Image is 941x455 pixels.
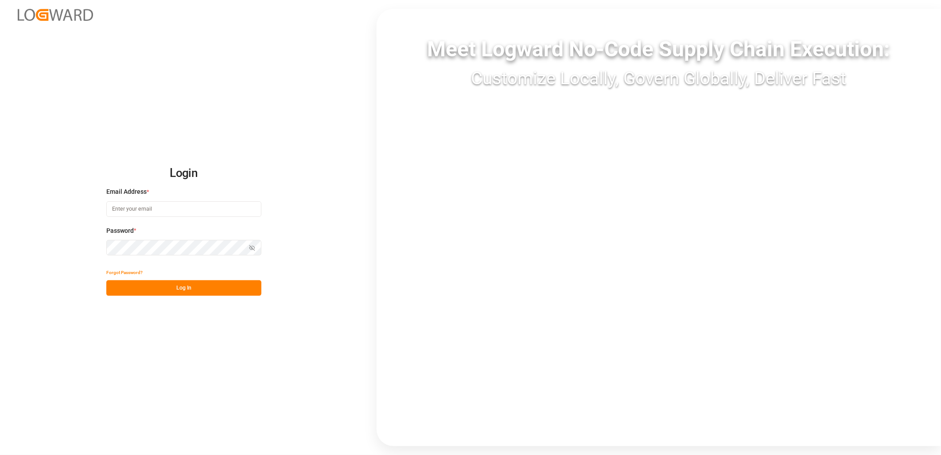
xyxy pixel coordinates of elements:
[377,65,941,92] div: Customize Locally, Govern Globally, Deliver Fast
[18,9,93,21] img: Logward_new_orange.png
[106,159,261,188] h2: Login
[106,201,261,217] input: Enter your email
[106,280,261,296] button: Log In
[106,265,143,280] button: Forgot Password?
[106,187,147,196] span: Email Address
[106,226,134,235] span: Password
[377,33,941,65] div: Meet Logward No-Code Supply Chain Execution:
